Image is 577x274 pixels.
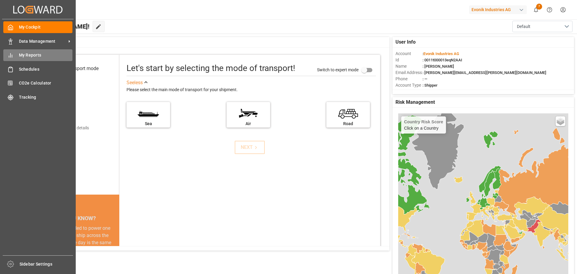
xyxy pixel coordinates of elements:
[19,38,66,45] span: Data Management
[19,94,73,100] span: Tracking
[19,80,73,86] span: CO2e Calculator
[404,119,443,124] h4: Country Risk Score
[556,116,565,126] a: Layers
[127,62,295,75] div: Let's start by selecting the mode of transport!
[3,49,72,61] a: My Reports
[529,3,543,17] button: show 7 new notifications
[395,57,423,63] span: Id
[469,4,529,15] button: Evonik Industries AG
[19,66,73,72] span: Schedules
[423,64,454,69] span: : [PERSON_NAME]
[317,67,359,72] span: Switch to expert mode
[25,21,90,32] span: Hello [PERSON_NAME]!
[395,51,423,57] span: Account
[20,261,73,267] span: Sidebar Settings
[40,225,112,268] div: The energy needed to power one large container ship across the ocean in a single day is the same ...
[423,51,459,56] span: Evonik Industries AG
[395,38,416,46] span: User Info
[404,119,443,131] div: Click on a Country
[423,51,459,56] span: :
[395,69,423,76] span: Email Address
[423,83,438,88] span: : Shipper
[517,23,530,30] span: Default
[423,77,427,81] span: : —
[127,86,376,94] div: Please select the main mode of transport for your shipment.
[469,5,527,14] div: Evonik Industries AG
[3,63,72,75] a: Schedules
[395,99,435,106] span: Risk Management
[235,141,265,154] button: NEXT
[230,121,267,127] div: Air
[241,144,259,151] div: NEXT
[32,212,119,225] div: DID YOU KNOW?
[19,24,73,30] span: My Cockpit
[543,3,556,17] button: Help Center
[130,121,167,127] div: Sea
[395,82,423,88] span: Account Type
[3,21,72,33] a: My Cockpit
[395,76,423,82] span: Phone
[3,77,72,89] a: CO2e Calculator
[423,58,462,62] span: : 0011t000013eqN2AAI
[395,63,423,69] span: Name
[536,4,542,10] span: 7
[3,91,72,103] a: Tracking
[512,21,572,32] button: open menu
[19,52,73,58] span: My Reports
[127,79,143,86] div: See less
[423,70,546,75] span: : [PERSON_NAME][EMAIL_ADDRESS][PERSON_NAME][DOMAIN_NAME]
[329,121,367,127] div: Road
